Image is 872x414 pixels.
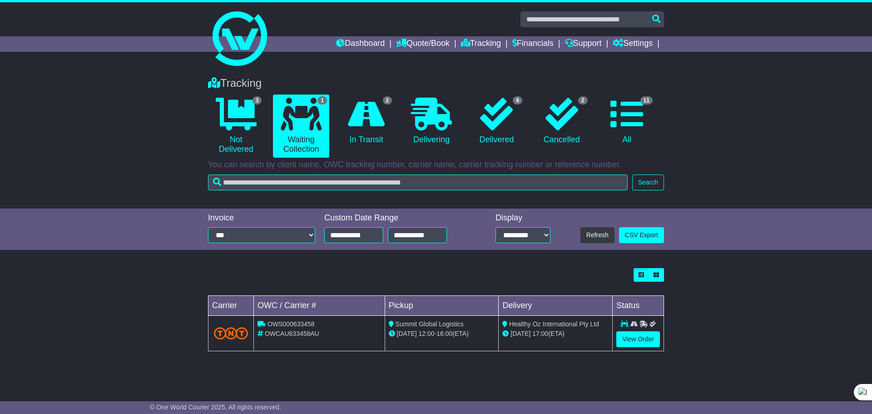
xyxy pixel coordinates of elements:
a: Support [565,36,602,52]
div: Display [495,213,550,223]
div: (ETA) [502,329,609,339]
td: OWC / Carrier # [254,296,385,316]
a: CSV Export [619,227,664,243]
span: 6 [513,96,522,105]
td: Pickup [385,296,499,316]
div: - (ETA) [389,329,495,339]
span: 3 [253,96,262,105]
a: 2 Cancelled [534,95,590,148]
td: Delivery [499,296,613,316]
button: Refresh [580,227,614,243]
button: Search [632,175,664,190]
a: View Order [616,331,660,347]
span: 2 [383,96,392,105]
span: Healthy Oz International Pty Ltd [509,320,599,328]
div: Tracking [203,77,669,90]
a: 11 All [599,95,655,148]
td: Status [613,296,664,316]
span: 12:00 [419,330,435,337]
a: 3 Not Delivered [208,95,264,158]
span: 11 [640,96,653,105]
div: Custom Date Range [324,213,470,223]
span: 1 [317,96,327,105]
a: Financials [512,36,554,52]
span: 17:00 [532,330,548,337]
span: © One World Courier 2025. All rights reserved. [150,404,281,411]
span: [DATE] [510,330,530,337]
a: 2 In Transit [338,95,394,148]
span: Summit Global Logistics [396,320,464,328]
span: [DATE] [397,330,417,337]
a: Settings [613,36,653,52]
a: Dashboard [336,36,385,52]
a: Quote/Book [396,36,450,52]
span: OWS000633458 [268,320,315,328]
a: 6 Delivered [469,95,525,148]
td: Carrier [208,296,254,316]
img: TNT_Domestic.png [214,327,248,339]
a: 1 Waiting Collection [273,95,329,158]
span: 16:00 [436,330,452,337]
span: OWCAU633458AU [265,330,319,337]
p: You can search by client name, OWC tracking number, carrier name, carrier tracking number or refe... [208,160,664,170]
a: Tracking [461,36,501,52]
span: 2 [578,96,588,105]
div: Invoice [208,213,315,223]
a: Delivering [403,95,459,148]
